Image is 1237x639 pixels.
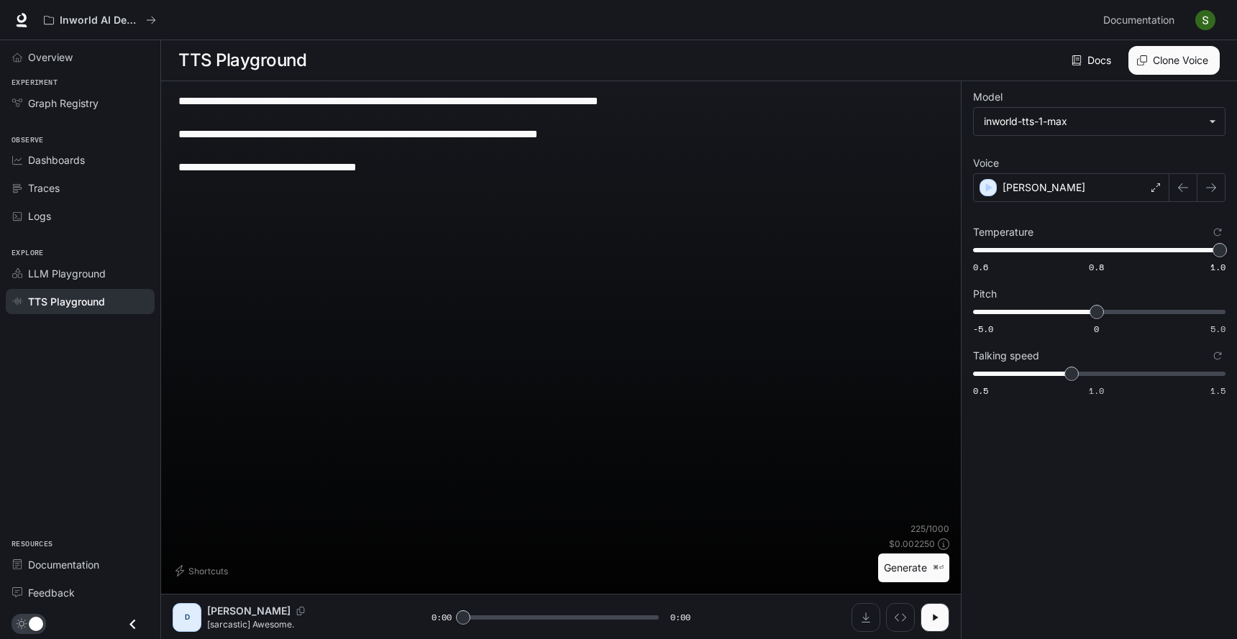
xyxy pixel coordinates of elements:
[207,604,291,618] p: [PERSON_NAME]
[28,266,106,281] span: LLM Playground
[852,603,880,632] button: Download audio
[1210,385,1225,397] span: 1.5
[910,523,949,535] p: 225 / 1000
[1210,261,1225,273] span: 1.0
[28,50,73,65] span: Overview
[1097,6,1185,35] a: Documentation
[1103,12,1174,29] span: Documentation
[973,385,988,397] span: 0.5
[1003,180,1085,195] p: [PERSON_NAME]
[117,610,149,639] button: Close drawer
[974,108,1225,135] div: inworld-tts-1-max
[29,615,43,631] span: Dark mode toggle
[933,564,944,572] p: ⌘⏎
[1195,10,1215,30] img: User avatar
[889,538,935,550] p: $ 0.002250
[973,289,997,299] p: Pitch
[984,114,1202,129] div: inworld-tts-1-max
[60,14,140,27] p: Inworld AI Demos
[6,203,155,229] a: Logs
[291,607,311,615] button: Copy Voice ID
[1128,46,1220,75] button: Clone Voice
[28,294,105,309] span: TTS Playground
[6,580,155,605] a: Feedback
[178,46,306,75] h1: TTS Playground
[173,559,234,582] button: Shortcuts
[973,351,1039,361] p: Talking speed
[1210,323,1225,335] span: 5.0
[6,91,155,116] a: Graph Registry
[670,610,690,625] span: 0:00
[1094,323,1099,335] span: 0
[28,180,60,196] span: Traces
[973,261,988,273] span: 0.6
[878,553,949,583] button: Generate⌘⏎
[1191,6,1220,35] button: User avatar
[6,147,155,173] a: Dashboards
[28,96,99,111] span: Graph Registry
[973,158,999,168] p: Voice
[207,618,397,630] p: [sarcastic] Awesome.
[28,208,51,224] span: Logs
[973,92,1003,102] p: Model
[6,552,155,577] a: Documentation
[28,557,99,572] span: Documentation
[6,175,155,201] a: Traces
[886,603,915,632] button: Inspect
[1210,348,1225,364] button: Reset to default
[6,261,155,286] a: LLM Playground
[37,6,163,35] button: All workspaces
[28,152,85,167] span: Dashboards
[28,585,75,600] span: Feedback
[6,289,155,314] a: TTS Playground
[973,227,1033,237] p: Temperature
[1210,224,1225,240] button: Reset to default
[1069,46,1117,75] a: Docs
[1089,261,1104,273] span: 0.8
[1089,385,1104,397] span: 1.0
[973,323,993,335] span: -5.0
[175,606,198,629] div: D
[432,610,452,625] span: 0:00
[6,45,155,70] a: Overview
